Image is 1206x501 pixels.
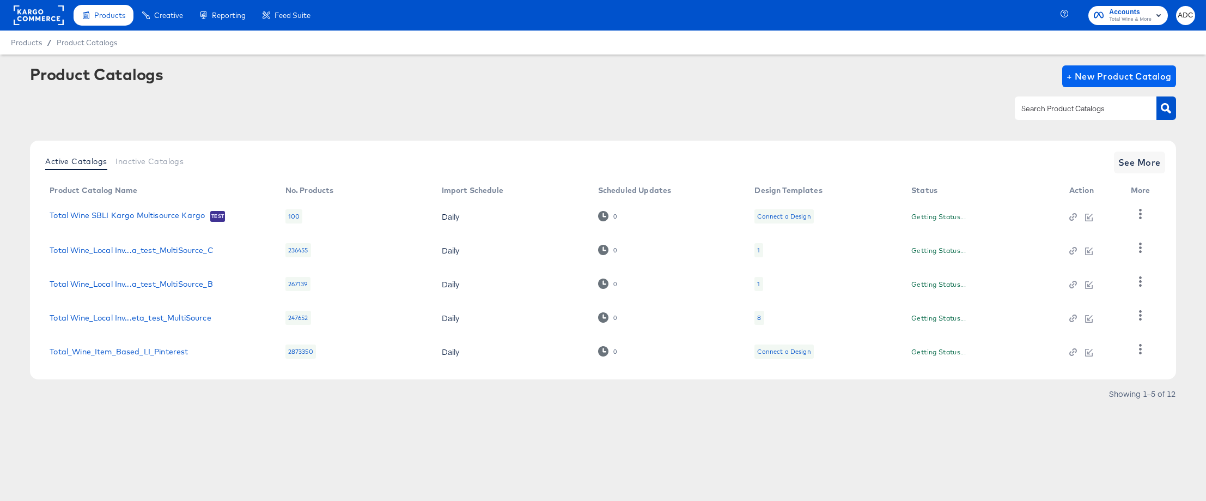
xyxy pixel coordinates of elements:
button: AccountsTotal Wine & More [1088,6,1168,25]
div: Product Catalog Name [50,186,137,195]
th: Action [1061,182,1122,200]
div: 247652 [285,311,311,325]
div: 236455 [285,243,311,257]
input: Search Product Catalogs [1019,102,1135,115]
th: More [1122,182,1164,200]
span: Accounts [1109,7,1152,18]
span: + New Product Catalog [1067,69,1172,84]
span: Active Catalogs [45,157,107,166]
div: 0 [613,246,617,254]
div: Import Schedule [442,186,503,195]
a: Total Wine_Local Inv...a_test_MultiSource_C [50,246,213,255]
td: Daily [433,301,589,335]
td: Daily [433,200,589,233]
td: Daily [433,267,589,301]
div: 0 [598,245,617,255]
div: Showing 1–5 of 12 [1108,390,1176,397]
div: 0 [598,346,617,357]
span: Total Wine & More [1109,15,1152,24]
span: Reporting [212,11,246,20]
div: Connect a Design [754,209,813,224]
div: 0 [613,213,617,220]
div: 0 [613,280,617,288]
div: 1 [754,243,763,257]
div: 0 [613,348,617,355]
button: See More [1114,152,1165,173]
div: 0 [598,279,617,289]
div: Connect a Design [757,347,811,356]
div: Design Templates [754,186,822,195]
span: Creative [154,11,183,20]
span: Inactive Catalogs [115,157,184,166]
a: Total_Wine_Item_Based_LI_Pinterest [50,347,188,356]
div: 8 [754,311,764,325]
th: Status [903,182,1061,200]
a: Total Wine_Local Inv...eta_test_MultiSource [50,313,211,322]
td: Daily [433,335,589,369]
span: Products [94,11,125,20]
span: / [42,38,57,47]
div: 2873350 [285,345,316,359]
div: 267139 [285,277,310,291]
span: ADC [1180,9,1191,22]
div: Product Catalogs [30,65,163,83]
span: See More [1118,155,1161,170]
div: 0 [598,312,617,323]
div: Connect a Design [754,345,813,359]
div: 0 [613,314,617,322]
a: Total Wine_Local Inv...a_test_MultiSource_B [50,280,212,288]
div: Connect a Design [757,212,811,221]
button: ADC [1176,6,1195,25]
span: Test [210,212,225,221]
span: Feed Suite [275,11,310,20]
span: Products [11,38,42,47]
a: Product Catalogs [57,38,117,47]
a: Total Wine SBLI Kargo Multisource Kargo [50,211,205,222]
div: 0 [598,211,617,221]
td: Daily [433,233,589,267]
div: No. Products [285,186,334,195]
div: 1 [754,277,763,291]
div: 1 [757,246,760,255]
button: + New Product Catalog [1062,65,1176,87]
div: 1 [757,280,760,288]
div: Scheduled Updates [598,186,672,195]
div: 8 [757,313,761,322]
div: 100 [285,209,302,224]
